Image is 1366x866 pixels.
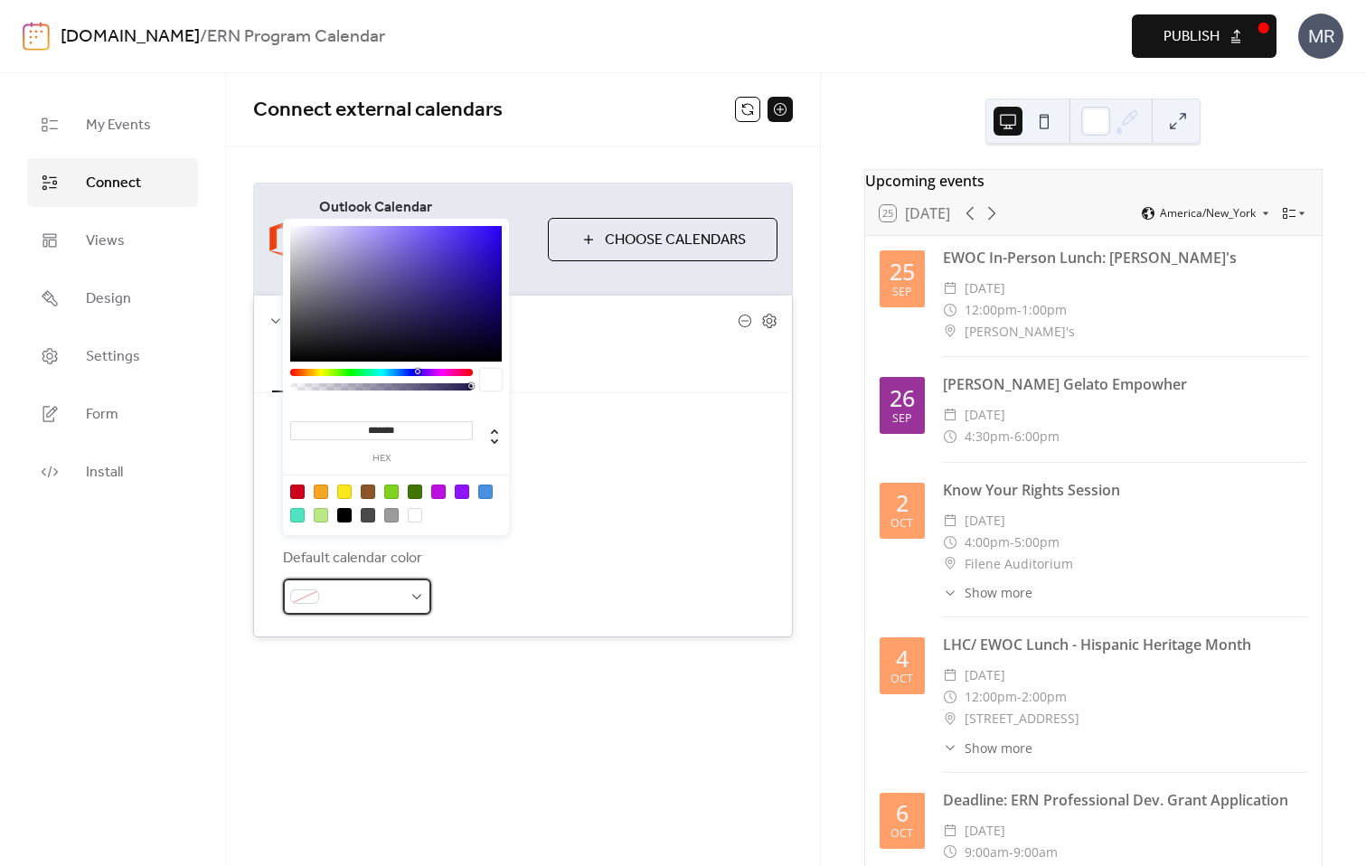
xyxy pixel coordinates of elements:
span: [DATE] [965,510,1005,532]
div: LHC/ EWOC Lunch - Hispanic Heritage Month [943,634,1307,655]
span: 5:00pm [1014,532,1060,553]
div: Oct [890,518,913,530]
div: #000000 [337,508,352,522]
span: [DATE] [965,404,1005,426]
div: ​ [943,842,957,863]
button: Settings [272,346,355,392]
div: ​ [943,426,957,447]
div: #9013FE [455,485,469,499]
label: hex [290,454,473,464]
span: - [1010,532,1014,553]
div: ​ [943,299,957,321]
img: outlook [268,219,305,261]
button: Choose Calendars [548,218,777,261]
div: ​ [943,739,957,758]
span: Filene Auditorium [965,553,1073,575]
div: 2 [896,492,909,514]
span: Publish [1163,26,1220,48]
div: #7ED321 [384,485,399,499]
span: - [1010,426,1014,447]
button: Publish [1132,14,1277,58]
span: Settings [86,346,140,368]
div: #4A4A4A [361,508,375,522]
a: Views [27,216,198,265]
div: ​ [943,820,957,842]
div: #F5A623 [314,485,328,499]
span: Views [86,231,125,252]
span: 9:00am [965,842,1009,863]
span: 9:00am [1013,842,1058,863]
a: [DOMAIN_NAME] [61,20,200,54]
span: Show more [965,739,1032,758]
span: [STREET_ADDRESS] [965,708,1079,730]
div: #F8E71C [337,485,352,499]
div: Know Your Rights Session [943,479,1307,501]
div: ​ [943,532,957,553]
div: #B8E986 [314,508,328,522]
span: Install [86,462,123,484]
div: MR [1298,14,1343,59]
div: ​ [943,708,957,730]
div: #FFFFFF [408,508,422,522]
div: 25 [890,260,915,283]
div: ​ [943,321,957,343]
span: 4:30pm [965,426,1010,447]
div: ​ [943,278,957,299]
b: / [200,20,207,54]
div: #8B572A [361,485,375,499]
span: Calendar [288,311,738,333]
div: ​ [943,553,957,575]
span: Connect external calendars [253,90,503,130]
span: Connect [86,173,141,194]
button: ​Show more [943,583,1032,602]
a: Install [27,447,198,496]
div: EWOC In-Person Lunch: [PERSON_NAME]'s [943,247,1307,268]
span: - [1017,299,1022,321]
span: - [1017,686,1022,708]
span: [PERSON_NAME]'s [965,321,1075,343]
div: #BD10E0 [431,485,446,499]
div: Default calendar color [283,548,428,569]
span: 12:00pm [965,686,1017,708]
span: Form [86,404,118,426]
div: #417505 [408,485,422,499]
span: Choose Calendars [605,230,746,251]
a: Form [27,390,198,438]
span: 12:00pm [965,299,1017,321]
div: ​ [943,583,957,602]
span: America/New_York [1160,208,1256,219]
div: #4A90E2 [478,485,493,499]
span: - [1009,842,1013,863]
a: Design [27,274,198,323]
div: #D0021B [290,485,305,499]
span: 4:00pm [965,532,1010,553]
span: My Events [86,115,151,136]
div: ​ [943,404,957,426]
span: 6:00pm [1014,426,1060,447]
div: 6 [896,802,909,824]
div: ​ [943,686,957,708]
div: Sep [892,413,912,425]
span: Show more [965,583,1032,602]
img: logo [23,22,50,51]
div: [PERSON_NAME] Gelato Empowher [943,373,1307,395]
div: #50E3C2 [290,508,305,522]
div: #9B9B9B [384,508,399,522]
div: ​ [943,664,957,686]
a: Connect [27,158,198,207]
span: Outlook Calendar [319,197,533,219]
div: Upcoming events [865,170,1322,192]
span: 1:00pm [1022,299,1067,321]
div: Oct [890,673,913,685]
div: 26 [890,387,915,409]
b: ERN Program Calendar [207,20,385,54]
span: 2:00pm [1022,686,1067,708]
a: Settings [27,332,198,381]
div: Sep [892,287,912,298]
span: [DATE] [965,278,1005,299]
div: ​ [943,510,957,532]
div: Deadline: ERN Professional Dev. Grant Application [943,789,1307,811]
div: 4 [896,647,909,670]
button: ​Show more [943,739,1032,758]
span: Design [86,288,131,310]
